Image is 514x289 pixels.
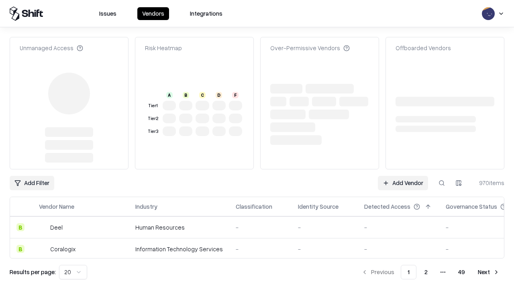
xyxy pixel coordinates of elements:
div: Deel [50,223,63,232]
div: B [16,245,24,253]
div: Information Technology Services [135,245,223,253]
div: Identity Source [298,202,339,211]
img: Deel [39,223,47,231]
div: - [298,223,351,232]
button: Issues [94,7,121,20]
div: Governance Status [446,202,497,211]
div: Risk Heatmap [145,44,182,52]
div: Industry [135,202,157,211]
div: Detected Access [364,202,410,211]
button: Vendors [137,7,169,20]
button: 49 [452,265,471,279]
div: Tier 2 [147,115,159,122]
div: Tier 3 [147,128,159,135]
div: Tier 1 [147,102,159,109]
div: - [364,223,433,232]
div: C [199,92,206,98]
button: Next [473,265,504,279]
button: 2 [418,265,434,279]
img: Coralogix [39,245,47,253]
div: Coralogix [50,245,75,253]
div: - [236,223,285,232]
div: A [166,92,173,98]
a: Add Vendor [378,176,428,190]
button: Add Filter [10,176,54,190]
button: 1 [401,265,416,279]
div: Over-Permissive Vendors [270,44,350,52]
div: - [298,245,351,253]
div: - [236,245,285,253]
div: - [364,245,433,253]
div: D [216,92,222,98]
div: Classification [236,202,272,211]
p: Results per page: [10,268,56,276]
div: B [183,92,189,98]
div: 970 items [472,179,504,187]
div: F [232,92,239,98]
div: B [16,223,24,231]
button: Integrations [185,7,227,20]
div: Unmanaged Access [20,44,83,52]
div: Human Resources [135,223,223,232]
nav: pagination [357,265,504,279]
div: Offboarded Vendors [396,44,451,52]
div: Vendor Name [39,202,74,211]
